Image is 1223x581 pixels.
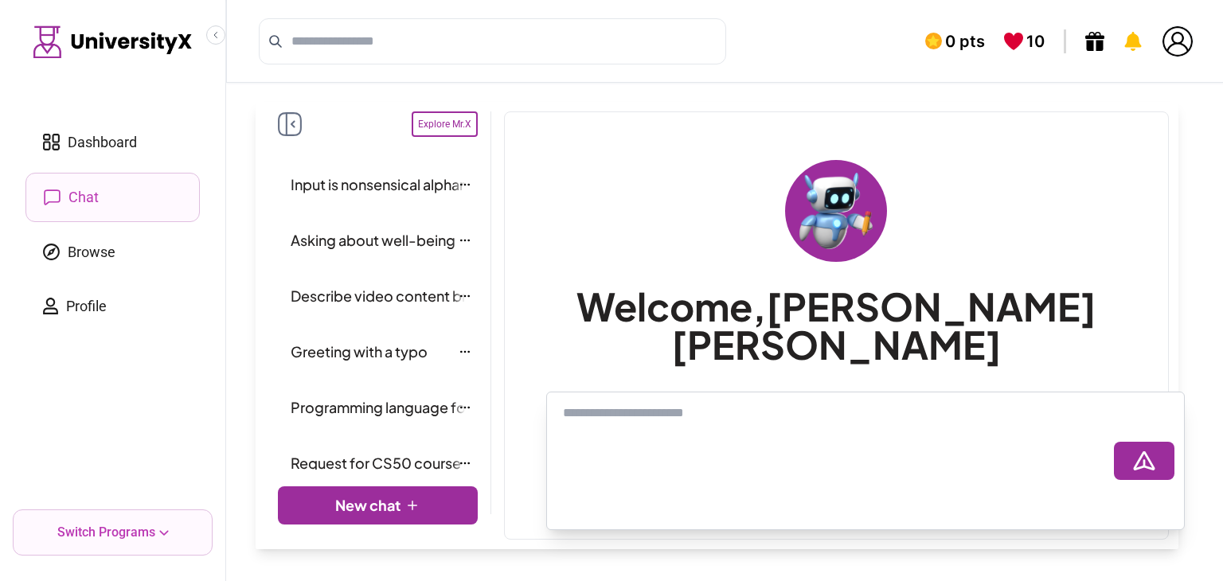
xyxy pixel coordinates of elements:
span: Request for CS50 course overview [291,452,526,474]
span: 0 pts [945,30,985,53]
a: Asking about well-being [284,221,471,259]
a: Describe video content briefly [284,277,471,315]
span: Describe video content briefly [291,285,495,307]
span: 10 [1026,30,1045,53]
h3: Welcome, [PERSON_NAME] [PERSON_NAME] [518,287,1155,364]
span: Programming language for computer software [291,396,604,419]
p: Switch Programs [57,523,155,542]
a: Greeting with a typo [284,333,471,371]
button: Collapse sidebar [206,25,225,45]
span: Chat [68,186,99,209]
span: Explore Mr.X [412,111,478,137]
a: Dashboard [25,119,200,166]
span: Browse [68,241,115,263]
span: Dashboard [68,131,137,154]
a: Browse [25,228,200,276]
a: Profile [25,283,200,330]
span: Input is nonsensical alphanumeric combination [291,174,602,196]
a: Request for CS50 course overview [284,444,471,482]
p: Let's make studying fun again! [698,389,975,415]
span: Profile [66,295,107,318]
span: Asking about well-being [291,229,455,252]
a: Programming language for computer software [284,388,471,427]
span: Greeting with a typo [291,341,428,363]
a: Input is nonsensical alphanumeric combination [284,166,471,204]
img: Logo [33,25,193,58]
button: New chat [278,486,478,524]
a: Chat [25,173,200,222]
img: You [1162,26,1193,57]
